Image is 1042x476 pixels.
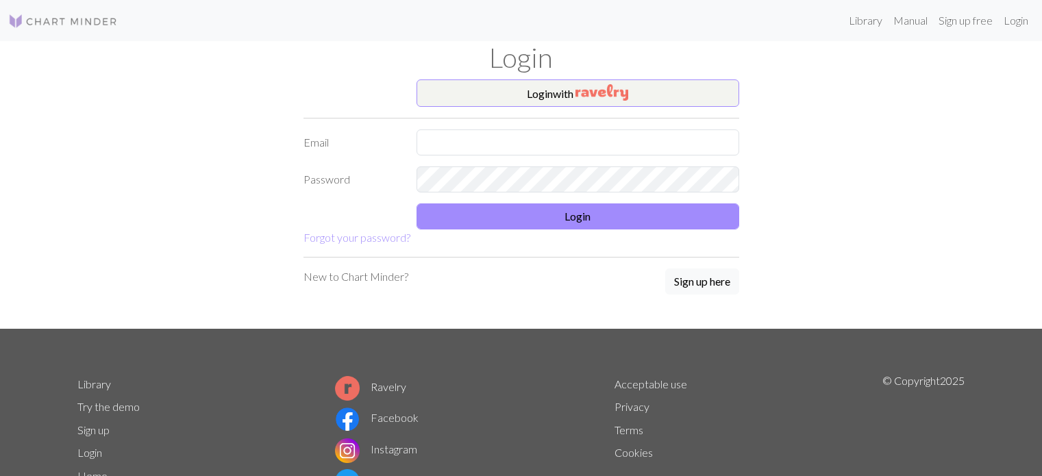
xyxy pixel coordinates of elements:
a: Cookies [615,446,653,459]
img: Facebook logo [335,407,360,431]
a: Login [998,7,1034,34]
a: Forgot your password? [303,231,410,244]
img: Instagram logo [335,438,360,463]
img: Logo [8,13,118,29]
button: Sign up here [665,268,739,295]
a: Facebook [335,411,419,424]
img: Ravelry logo [335,376,360,401]
a: Try the demo [77,400,140,413]
a: Manual [888,7,933,34]
button: Loginwith [417,79,739,107]
a: Instagram [335,442,417,455]
img: Ravelry [575,84,628,101]
a: Sign up [77,423,110,436]
label: Password [295,166,408,192]
p: New to Chart Minder? [303,268,408,285]
a: Acceptable use [615,377,687,390]
a: Library [77,377,111,390]
a: Ravelry [335,380,406,393]
a: Sign up free [933,7,998,34]
a: Login [77,446,102,459]
a: Sign up here [665,268,739,296]
a: Privacy [615,400,649,413]
a: Terms [615,423,643,436]
h1: Login [69,41,973,74]
label: Email [295,129,408,155]
button: Login [417,203,739,229]
a: Library [843,7,888,34]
